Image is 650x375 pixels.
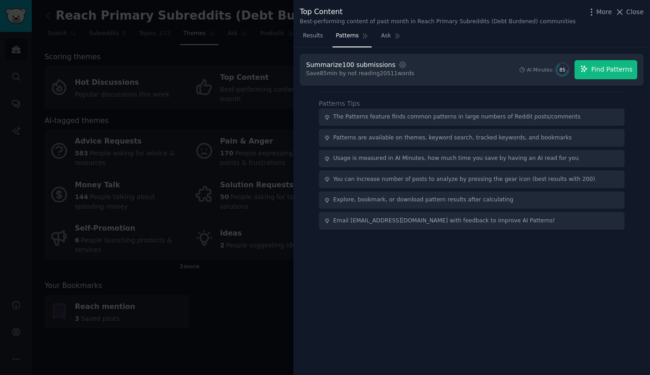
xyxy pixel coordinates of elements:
div: Explore, bookmark, or download pattern results after calculating [333,196,514,204]
span: Patterns [336,32,358,40]
a: Results [300,29,326,47]
button: Find Patterns [574,60,637,79]
div: Summarize 100 submissions [306,60,395,70]
a: Ask [378,29,404,47]
div: You can increase number of posts to analyze by pressing the gear icon (best results with 200) [333,175,595,184]
span: 85 [559,67,565,73]
div: Patterns are available on themes, keyword search, tracked keywords, and bookmarks [333,134,572,142]
button: More [587,7,612,17]
span: Results [303,32,323,40]
a: Patterns [333,29,371,47]
span: Ask [381,32,391,40]
button: Close [615,7,644,17]
div: The Patterns feature finds common patterns in large numbers of Reddit posts/comments [333,113,581,121]
div: Usage is measured in AI Minutes, how much time you save by having an AI read for you [333,154,579,163]
div: Top Content [300,6,576,18]
div: AI Minutes: [527,67,554,73]
div: Save 85 min by not reading 20511 words [306,70,414,78]
span: More [596,7,612,17]
span: Find Patterns [591,65,633,74]
div: Email [EMAIL_ADDRESS][DOMAIN_NAME] with feedback to improve AI Patterns! [333,217,555,225]
span: Close [626,7,644,17]
div: Best-performing content of past month in Reach Primary Subreddits (Debt Burdened) communities [300,18,576,26]
label: Patterns Tips [319,100,360,107]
